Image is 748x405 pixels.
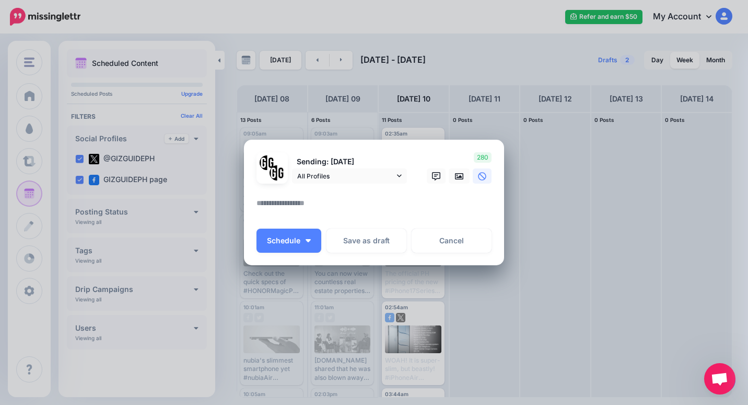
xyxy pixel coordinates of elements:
img: JT5sWCfR-79925.png [270,165,285,181]
span: Schedule [267,237,300,244]
a: Cancel [412,229,492,253]
button: Save as draft [326,229,406,253]
span: 280 [474,152,492,163]
button: Schedule [256,229,321,253]
img: arrow-down-white.png [306,239,311,242]
a: All Profiles [292,168,407,184]
p: Sending: [DATE] [292,156,407,168]
span: All Profiles [297,171,394,182]
img: 353459792_649996473822713_4483302954317148903_n-bsa138318.png [260,155,275,171]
